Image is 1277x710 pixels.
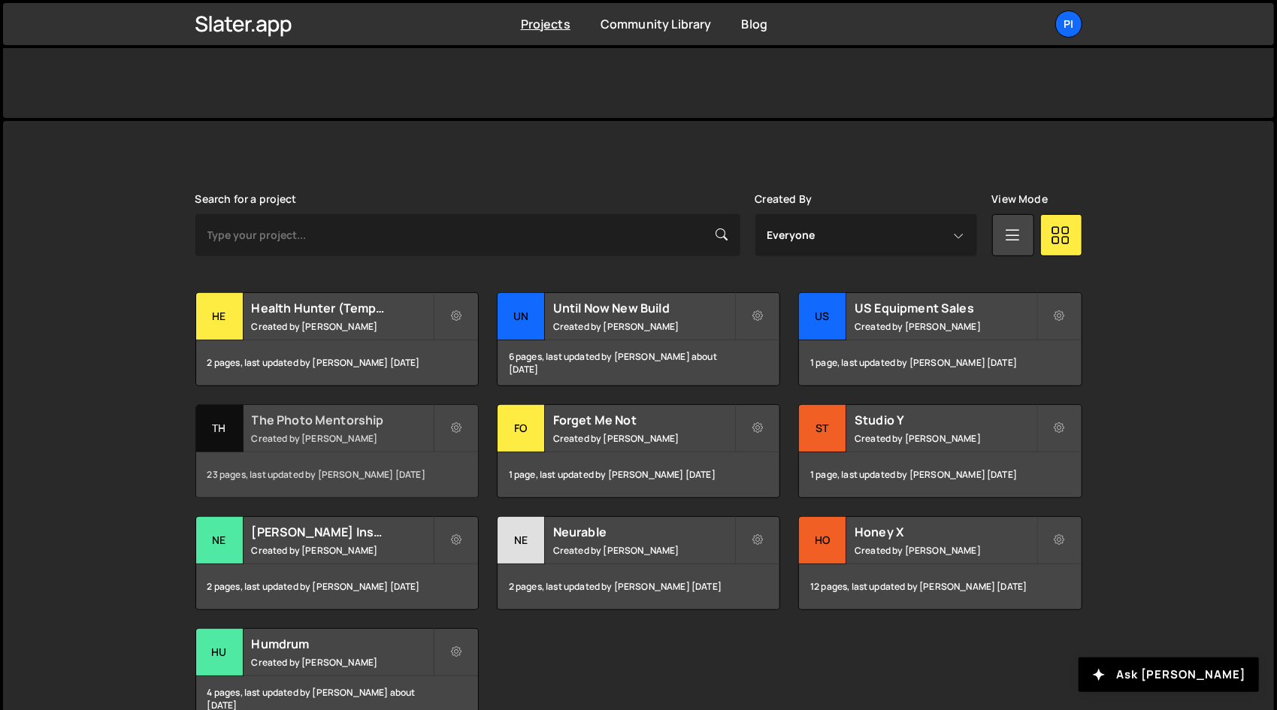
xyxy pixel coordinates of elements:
a: Th The Photo Mentorship Created by [PERSON_NAME] 23 pages, last updated by [PERSON_NAME] [DATE] [195,404,479,498]
a: Blog [742,16,768,32]
small: Created by [PERSON_NAME] [855,320,1036,333]
h2: [PERSON_NAME] Insulation [252,524,433,540]
small: Created by [PERSON_NAME] [252,656,433,669]
a: Fo Forget Me Not Created by [PERSON_NAME] 1 page, last updated by [PERSON_NAME] [DATE] [497,404,780,498]
div: He [196,293,244,340]
input: Type your project... [195,214,740,256]
div: 12 pages, last updated by [PERSON_NAME] [DATE] [799,564,1081,609]
a: St Studio Y Created by [PERSON_NAME] 1 page, last updated by [PERSON_NAME] [DATE] [798,404,1082,498]
a: US US Equipment Sales Created by [PERSON_NAME] 1 page, last updated by [PERSON_NAME] [DATE] [798,292,1082,386]
div: 23 pages, last updated by [PERSON_NAME] [DATE] [196,452,478,497]
label: Created By [755,193,812,205]
div: 1 page, last updated by [PERSON_NAME] [DATE] [799,340,1081,385]
label: View Mode [992,193,1048,205]
label: Search for a project [195,193,297,205]
a: Community Library [601,16,712,32]
h2: Honey X [855,524,1036,540]
a: Projects [521,16,570,32]
h2: US Equipment Sales [855,300,1036,316]
div: Fo [498,405,545,452]
small: Created by [PERSON_NAME] [252,320,433,333]
div: Ne [498,517,545,564]
div: 6 pages, last updated by [PERSON_NAME] about [DATE] [498,340,779,385]
a: Ne [PERSON_NAME] Insulation Created by [PERSON_NAME] 2 pages, last updated by [PERSON_NAME] [DATE] [195,516,479,610]
h2: Studio Y [855,412,1036,428]
small: Created by [PERSON_NAME] [252,544,433,557]
div: 2 pages, last updated by [PERSON_NAME] [DATE] [498,564,779,609]
button: Ask [PERSON_NAME] [1079,657,1259,692]
div: Un [498,293,545,340]
small: Created by [PERSON_NAME] [553,544,734,557]
small: Created by [PERSON_NAME] [553,432,734,445]
div: 1 page, last updated by [PERSON_NAME] [DATE] [799,452,1081,497]
h2: Neurable [553,524,734,540]
div: 2 pages, last updated by [PERSON_NAME] [DATE] [196,564,478,609]
small: Created by [PERSON_NAME] [553,320,734,333]
h2: Forget Me Not [553,412,734,428]
a: Ne Neurable Created by [PERSON_NAME] 2 pages, last updated by [PERSON_NAME] [DATE] [497,516,780,610]
small: Created by [PERSON_NAME] [252,432,433,445]
div: 2 pages, last updated by [PERSON_NAME] [DATE] [196,340,478,385]
div: Ho [799,517,846,564]
div: Hu [196,629,244,676]
a: Un Until Now New Build Created by [PERSON_NAME] 6 pages, last updated by [PERSON_NAME] about [DATE] [497,292,780,386]
h2: Humdrum [252,636,433,652]
h2: Until Now New Build [553,300,734,316]
a: Ho Honey X Created by [PERSON_NAME] 12 pages, last updated by [PERSON_NAME] [DATE] [798,516,1082,610]
div: Ne [196,517,244,564]
a: He Health Hunter (Temporary) Created by [PERSON_NAME] 2 pages, last updated by [PERSON_NAME] [DATE] [195,292,479,386]
h2: Health Hunter (Temporary) [252,300,433,316]
div: 1 page, last updated by [PERSON_NAME] [DATE] [498,452,779,497]
h2: The Photo Mentorship [252,412,433,428]
small: Created by [PERSON_NAME] [855,544,1036,557]
div: US [799,293,846,340]
small: Created by [PERSON_NAME] [855,432,1036,445]
div: St [799,405,846,452]
a: Pi [1055,11,1082,38]
div: Th [196,405,244,452]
